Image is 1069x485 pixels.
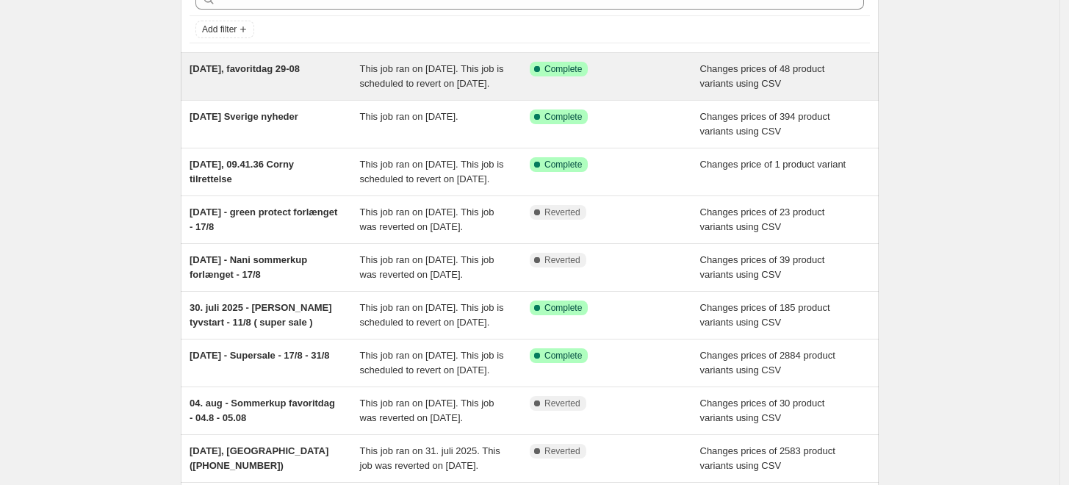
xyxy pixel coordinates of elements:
span: This job ran on 31. juli 2025. This job was reverted on [DATE]. [360,445,500,471]
span: Changes prices of 394 product variants using CSV [700,111,830,137]
span: Complete [544,350,582,362]
span: [DATE], 09.41.36 Corny tilrettelse [190,159,294,184]
span: [DATE] Sverige nyheder [190,111,298,122]
span: Changes prices of 48 product variants using CSV [700,63,825,89]
span: Add filter [202,24,237,35]
span: Reverted [544,398,580,409]
span: Changes prices of 39 product variants using CSV [700,254,825,280]
span: Reverted [544,445,580,457]
span: [DATE], [GEOGRAPHIC_DATA] ([PHONE_NUMBER]) [190,445,328,471]
span: This job ran on [DATE]. This job was reverted on [DATE]. [360,206,494,232]
span: This job ran on [DATE]. [360,111,458,122]
span: This job ran on [DATE]. This job is scheduled to revert on [DATE]. [360,350,504,376]
span: Complete [544,159,582,170]
span: 30. juli 2025 - [PERSON_NAME] tyvstart - 11/8 ( super sale ) [190,302,332,328]
span: This job ran on [DATE]. This job is scheduled to revert on [DATE]. [360,302,504,328]
span: [DATE] - green protect forlænget - 17/8 [190,206,337,232]
span: Changes prices of 23 product variants using CSV [700,206,825,232]
span: 04. aug - Sommerkup favoritdag - 04.8 - 05.08 [190,398,335,423]
span: This job ran on [DATE]. This job is scheduled to revert on [DATE]. [360,63,504,89]
span: Changes prices of 185 product variants using CSV [700,302,830,328]
span: [DATE], favoritdag 29-08 [190,63,300,74]
span: [DATE] - Nani sommerkup forlænget - 17/8 [190,254,307,280]
span: Reverted [544,254,580,266]
span: Complete [544,63,582,75]
span: This job ran on [DATE]. This job is scheduled to revert on [DATE]. [360,159,504,184]
span: Complete [544,302,582,314]
span: Complete [544,111,582,123]
button: Add filter [195,21,254,38]
span: Changes prices of 2583 product variants using CSV [700,445,835,471]
span: Changes price of 1 product variant [700,159,846,170]
span: This job ran on [DATE]. This job was reverted on [DATE]. [360,254,494,280]
span: Changes prices of 30 product variants using CSV [700,398,825,423]
span: [DATE] - Supersale - 17/8 - 31/8 [190,350,330,361]
span: Changes prices of 2884 product variants using CSV [700,350,835,376]
span: Reverted [544,206,580,218]
span: This job ran on [DATE]. This job was reverted on [DATE]. [360,398,494,423]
